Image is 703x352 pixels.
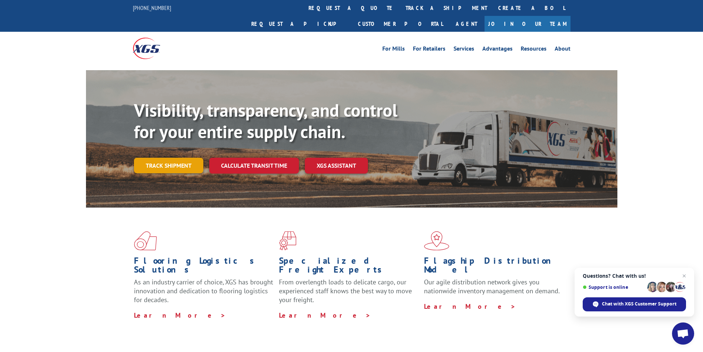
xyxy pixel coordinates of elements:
span: Questions? Chat with us! [583,273,686,279]
h1: Specialized Freight Experts [279,256,418,278]
a: Learn More > [424,302,516,311]
a: For Retailers [413,46,445,54]
img: xgs-icon-total-supply-chain-intelligence-red [134,231,157,250]
div: Chat with XGS Customer Support [583,297,686,311]
span: Chat with XGS Customer Support [602,301,676,307]
h1: Flooring Logistics Solutions [134,256,273,278]
img: xgs-icon-flagship-distribution-model-red [424,231,449,250]
a: Resources [521,46,547,54]
a: Learn More > [279,311,371,319]
a: Request a pickup [246,16,352,32]
div: Open chat [672,322,694,345]
span: Close chat [680,271,689,280]
span: Our agile distribution network gives you nationwide inventory management on demand. [424,278,560,295]
a: Agent [448,16,485,32]
span: Support is online [583,284,645,290]
img: xgs-icon-focused-on-flooring-red [279,231,296,250]
a: Learn More > [134,311,226,319]
span: As an industry carrier of choice, XGS has brought innovation and dedication to flooring logistics... [134,278,273,304]
a: XGS ASSISTANT [305,158,368,174]
a: Track shipment [134,158,203,173]
a: Services [454,46,474,54]
a: Calculate transit time [209,158,299,174]
a: Advantages [482,46,513,54]
h1: Flagship Distribution Model [424,256,564,278]
a: For Mills [382,46,405,54]
a: Join Our Team [485,16,571,32]
a: [PHONE_NUMBER] [133,4,171,11]
p: From overlength loads to delicate cargo, our experienced staff knows the best way to move your fr... [279,278,418,311]
a: Customer Portal [352,16,448,32]
a: About [555,46,571,54]
b: Visibility, transparency, and control for your entire supply chain. [134,99,397,143]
